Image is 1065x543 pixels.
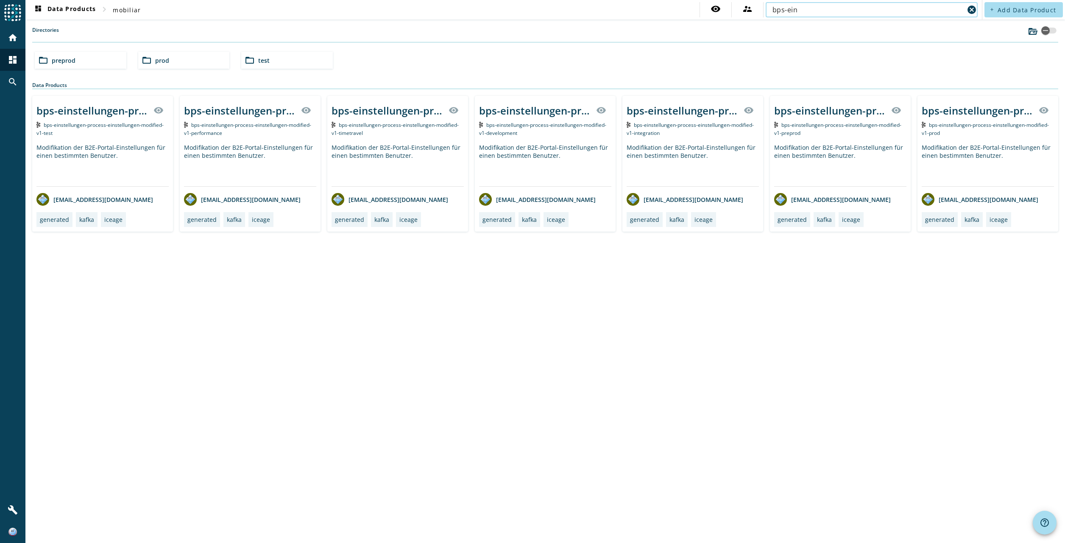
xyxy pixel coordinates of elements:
input: Search (% or * for wildcards) [772,5,964,15]
div: generated [482,216,512,224]
span: Add Data Product [998,6,1056,14]
button: Add Data Product [984,2,1063,17]
label: Directories [32,26,59,42]
div: iceage [547,216,565,224]
div: iceage [990,216,1008,224]
div: [EMAIL_ADDRESS][DOMAIN_NAME] [627,193,743,206]
img: avatar [479,193,492,206]
img: Kafka Topic: bps-einstellungen-process-einstellungen-modified-v1-test [36,122,40,128]
div: bps-einstellungen-process-einstellungen-modified-v1-_stage_ [332,104,443,118]
mat-icon: home [8,33,18,43]
div: generated [335,216,364,224]
mat-icon: supervisor_account [742,4,753,14]
img: Kafka Topic: bps-einstellungen-process-einstellungen-modified-v1-performance [184,122,188,128]
span: prod [155,56,169,64]
div: [EMAIL_ADDRESS][DOMAIN_NAME] [184,193,301,206]
span: Kafka Topic: bps-einstellungen-process-einstellungen-modified-v1-prod [922,121,1049,137]
mat-icon: visibility [744,105,754,115]
mat-icon: visibility [596,105,606,115]
span: mobiliar [113,6,141,14]
img: avatar [774,193,787,206]
mat-icon: folder_open [38,55,48,65]
img: spoud-logo.svg [4,4,21,21]
div: Data Products [32,81,1058,89]
span: Kafka Topic: bps-einstellungen-process-einstellungen-modified-v1-development [479,121,606,137]
div: Modifikation der B2E-Portal-Einstellungen für einen bestimmten Benutzer. [332,143,464,186]
img: avatar [922,193,934,206]
mat-icon: add [990,7,994,12]
div: kafka [965,216,979,224]
mat-icon: dashboard [33,5,43,15]
div: [EMAIL_ADDRESS][DOMAIN_NAME] [479,193,596,206]
button: Data Products [30,2,99,17]
div: Modifikation der B2E-Portal-Einstellungen für einen bestimmten Benutzer. [627,143,759,186]
div: kafka [227,216,242,224]
img: Kafka Topic: bps-einstellungen-process-einstellungen-modified-v1-preprod [774,122,778,128]
div: [EMAIL_ADDRESS][DOMAIN_NAME] [922,193,1038,206]
span: Kafka Topic: bps-einstellungen-process-einstellungen-modified-v1-timetravel [332,121,459,137]
div: generated [187,216,217,224]
mat-icon: cancel [967,5,977,15]
div: Modifikation der B2E-Portal-Einstellungen für einen bestimmten Benutzer. [774,143,906,186]
div: Modifikation der B2E-Portal-Einstellungen für einen bestimmten Benutzer. [479,143,611,186]
div: bps-einstellungen-process-einstellungen-modified-v1-_stage_ [479,104,591,118]
div: generated [925,216,954,224]
div: generated [630,216,659,224]
span: test [258,56,270,64]
mat-icon: folder_open [245,55,255,65]
div: iceage [694,216,713,224]
mat-icon: help_outline [1040,518,1050,528]
img: avatar [332,193,344,206]
mat-icon: visibility [1039,105,1049,115]
div: bps-einstellungen-process-einstellungen-modified-v1-_stage_ [36,104,148,118]
mat-icon: visibility [449,105,459,115]
img: avatar [627,193,639,206]
img: Kafka Topic: bps-einstellungen-process-einstellungen-modified-v1-development [479,122,483,128]
div: iceage [104,216,123,224]
div: iceage [399,216,418,224]
button: Clear [966,4,978,16]
div: [EMAIL_ADDRESS][DOMAIN_NAME] [332,193,448,206]
div: iceage [842,216,860,224]
div: kafka [374,216,389,224]
div: kafka [817,216,832,224]
div: bps-einstellungen-process-einstellungen-modified-v1-_stage_ [774,104,886,118]
div: Modifikation der B2E-Portal-Einstellungen für einen bestimmten Benutzer. [36,143,169,186]
div: [EMAIL_ADDRESS][DOMAIN_NAME] [774,193,891,206]
button: mobiliar [109,2,144,17]
mat-icon: folder_open [142,55,152,65]
div: bps-einstellungen-process-einstellungen-modified-v1-_stage_ [627,104,739,118]
div: iceage [252,216,270,224]
img: 4eed4fe2a633cbc0620d2ab0b5676ee1 [8,528,17,536]
div: bps-einstellungen-process-einstellungen-modified-v1-_stage_ [922,104,1034,118]
span: Kafka Topic: bps-einstellungen-process-einstellungen-modified-v1-test [36,121,164,137]
img: Kafka Topic: bps-einstellungen-process-einstellungen-modified-v1-timetravel [332,122,335,128]
span: Kafka Topic: bps-einstellungen-process-einstellungen-modified-v1-integration [627,121,754,137]
mat-icon: visibility [711,4,721,14]
div: bps-einstellungen-process-einstellungen-modified-v1-_stage_ [184,104,296,118]
div: generated [40,216,69,224]
mat-icon: build [8,505,18,515]
span: Kafka Topic: bps-einstellungen-process-einstellungen-modified-v1-performance [184,121,311,137]
mat-icon: chevron_right [99,4,109,14]
mat-icon: visibility [301,105,311,115]
img: avatar [36,193,49,206]
mat-icon: visibility [891,105,901,115]
div: kafka [669,216,684,224]
div: [EMAIL_ADDRESS][DOMAIN_NAME] [36,193,153,206]
div: generated [778,216,807,224]
mat-icon: visibility [153,105,164,115]
span: Data Products [33,5,96,15]
div: kafka [522,216,537,224]
span: Kafka Topic: bps-einstellungen-process-einstellungen-modified-v1-preprod [774,121,901,137]
img: Kafka Topic: bps-einstellungen-process-einstellungen-modified-v1-prod [922,122,926,128]
div: kafka [79,216,94,224]
img: avatar [184,193,197,206]
div: Modifikation der B2E-Portal-Einstellungen für einen bestimmten Benutzer. [922,143,1054,186]
mat-icon: dashboard [8,55,18,65]
img: Kafka Topic: bps-einstellungen-process-einstellungen-modified-v1-integration [627,122,630,128]
span: preprod [52,56,75,64]
div: Modifikation der B2E-Portal-Einstellungen für einen bestimmten Benutzer. [184,143,316,186]
mat-icon: search [8,77,18,87]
